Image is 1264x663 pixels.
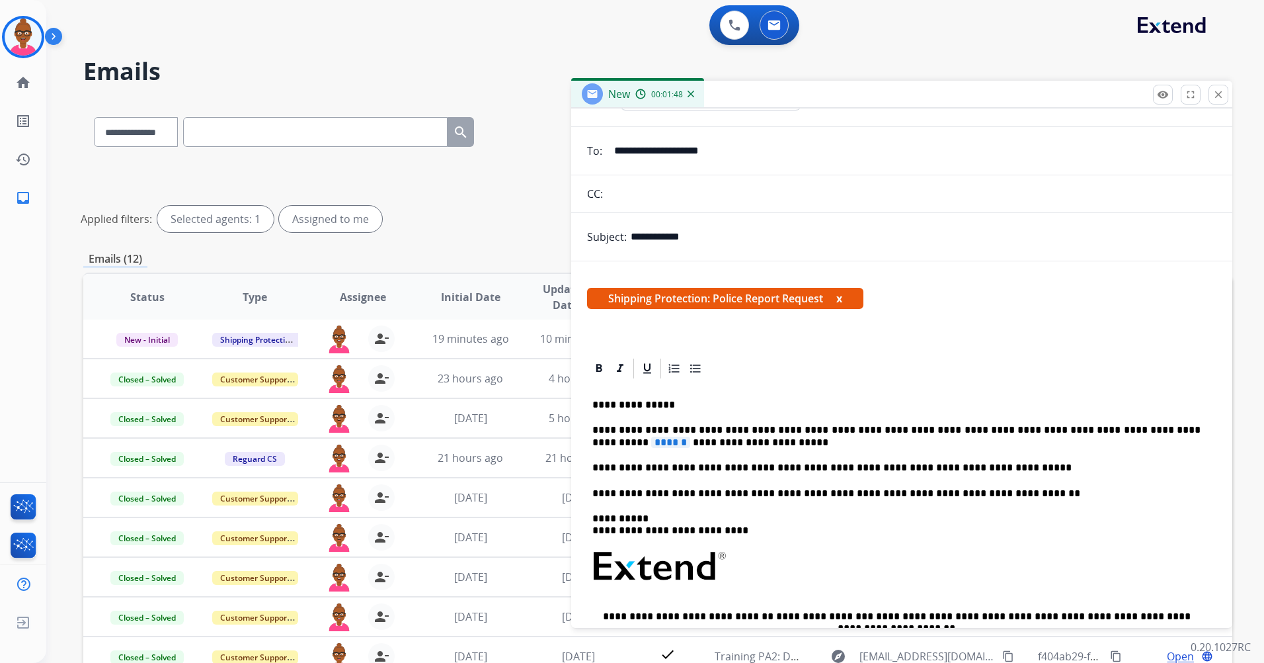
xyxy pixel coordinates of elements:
mat-icon: person_remove [374,609,389,625]
mat-icon: person_remove [374,529,389,545]
img: agent-avatar [326,524,352,552]
span: 23 hours ago [438,371,503,386]
mat-icon: remove_red_eye [1157,89,1169,101]
div: Assigned to me [279,206,382,232]
span: Customer Support [212,492,298,506]
mat-icon: person_remove [374,331,389,347]
mat-icon: person_remove [374,450,389,466]
span: Customer Support [212,571,298,585]
mat-icon: language [1201,650,1213,662]
span: Reguard CS [225,452,285,466]
span: Closed – Solved [110,492,184,506]
span: [DATE] [562,490,595,505]
img: agent-avatar [326,484,352,512]
span: [DATE] [454,570,487,584]
span: [DATE] [454,411,487,425]
span: Shipping Protection: Police Report Request [587,288,863,309]
span: 00:01:48 [651,89,683,100]
div: Ordered List [664,359,684,378]
span: Status [130,289,165,305]
img: agent-avatar [326,564,352,592]
span: Closed – Solved [110,412,184,426]
span: 10 minutes ago [540,331,617,346]
p: Emails (12) [83,251,147,267]
p: CC: [587,186,603,202]
mat-icon: person_remove [374,569,389,585]
mat-icon: list_alt [15,113,31,129]
img: agent-avatar [326,405,352,433]
div: Bold [589,359,609,378]
img: agent-avatar [326,326,352,353]
img: agent-avatar [326,445,352,472]
div: Bullet List [686,359,705,378]
span: [DATE] [562,570,595,584]
mat-icon: check [660,646,676,662]
mat-icon: person_remove [374,371,389,386]
span: 4 hours ago [549,371,608,386]
mat-icon: inbox [15,190,31,206]
span: Initial Date [441,289,500,305]
p: 0.20.1027RC [1191,639,1251,655]
p: Applied filters: [81,211,152,227]
span: Customer Support [212,373,298,386]
span: Closed – Solved [110,571,184,585]
span: [DATE] [562,609,595,624]
mat-icon: content_copy [1110,650,1122,662]
span: Type [243,289,267,305]
span: Customer Support [212,412,298,426]
div: Selected agents: 1 [157,206,274,232]
span: [DATE] [454,530,487,545]
span: Closed – Solved [110,611,184,625]
span: 5 hours ago [549,411,608,425]
span: Closed – Solved [110,531,184,545]
div: Underline [637,359,657,378]
span: Shipping Protection [212,333,303,347]
span: 21 hours ago [545,451,611,465]
mat-icon: search [453,124,469,140]
span: New [608,87,630,101]
span: Assignee [340,289,386,305]
p: Subject: [587,229,627,245]
p: To: [587,143,602,159]
span: Closed – Solved [110,452,184,466]
span: [DATE] [454,490,487,505]
mat-icon: fullscreen [1185,89,1197,101]
mat-icon: person_remove [374,490,389,506]
span: [DATE] [562,530,595,545]
span: 21 hours ago [438,451,503,465]
h2: Emails [83,58,1232,85]
mat-icon: close [1212,89,1224,101]
img: agent-avatar [326,603,352,631]
img: agent-avatar [326,365,352,393]
span: Customer Support [212,611,298,625]
span: Customer Support [212,531,298,545]
button: x [836,290,842,306]
mat-icon: home [15,75,31,91]
span: Closed – Solved [110,373,184,386]
mat-icon: content_copy [1002,650,1014,662]
mat-icon: history [15,152,31,167]
span: New - Initial [116,333,178,347]
span: 19 minutes ago [432,331,509,346]
img: avatar [5,19,42,56]
span: [DATE] [454,609,487,624]
span: Updated Date [535,281,595,313]
div: Italic [610,359,630,378]
mat-icon: person_remove [374,410,389,426]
